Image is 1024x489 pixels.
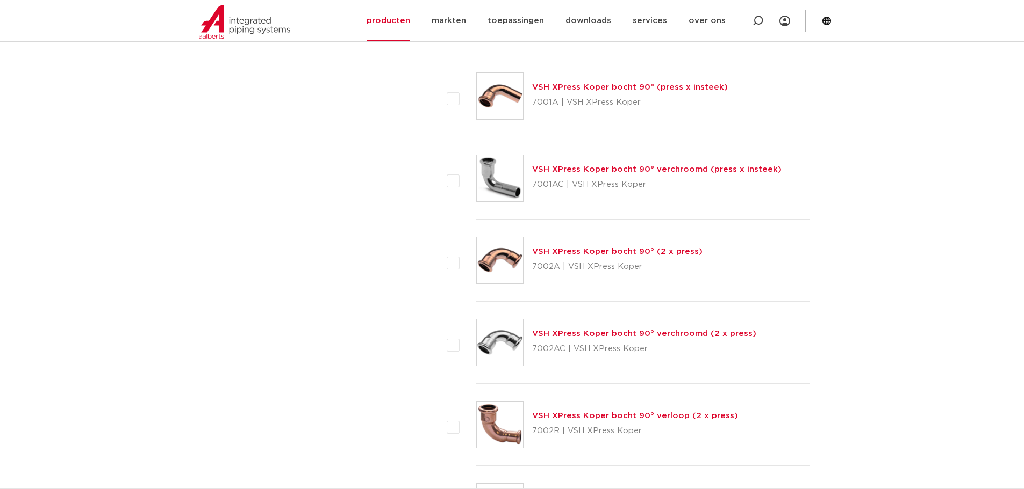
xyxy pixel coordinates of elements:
p: 7001AC | VSH XPress Koper [532,176,782,193]
p: 7002AC | VSH XPress Koper [532,340,756,357]
p: 7001A | VSH XPress Koper [532,94,728,111]
a: VSH XPress Koper bocht 90° verchroomd (press x insteek) [532,165,782,173]
a: VSH XPress Koper bocht 90° (press x insteek) [532,83,728,91]
div: my IPS [779,9,790,33]
a: VSH XPress Koper bocht 90° verloop (2 x press) [532,412,738,420]
img: Thumbnail for VSH XPress Koper bocht 90° verchroomd (press x insteek) [477,155,523,201]
img: Thumbnail for VSH XPress Koper bocht 90° verloop (2 x press) [477,402,523,448]
img: Thumbnail for VSH XPress Koper bocht 90° verchroomd (2 x press) [477,319,523,366]
img: Thumbnail for VSH XPress Koper bocht 90° (press x insteek) [477,73,523,119]
p: 7002R | VSH XPress Koper [532,422,738,440]
a: VSH XPress Koper bocht 90° verchroomd (2 x press) [532,330,756,338]
p: 7002A | VSH XPress Koper [532,258,703,275]
a: VSH XPress Koper bocht 90° (2 x press) [532,247,703,256]
img: Thumbnail for VSH XPress Koper bocht 90° (2 x press) [477,237,523,283]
